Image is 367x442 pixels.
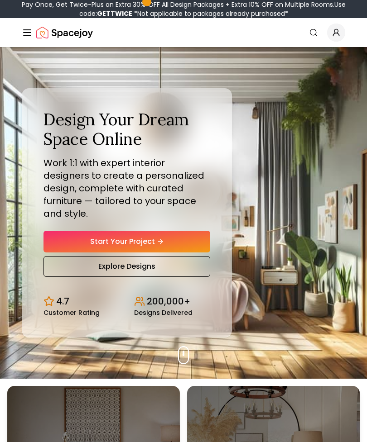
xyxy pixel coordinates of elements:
a: Spacejoy [36,24,93,42]
small: Designs Delivered [134,309,193,316]
div: Design stats [43,288,210,316]
a: Explore Designs [43,256,210,277]
p: Work 1:1 with expert interior designers to create a personalized design, complete with curated fu... [43,157,210,220]
p: 4.7 [56,295,69,308]
img: Spacejoy Logo [36,24,93,42]
span: *Not applicable to packages already purchased* [132,9,288,18]
p: 200,000+ [147,295,190,308]
small: Customer Rating [43,309,100,316]
a: Start Your Project [43,231,210,252]
nav: Global [22,18,345,47]
b: GETTWICE [97,9,132,18]
h1: Design Your Dream Space Online [43,110,210,149]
